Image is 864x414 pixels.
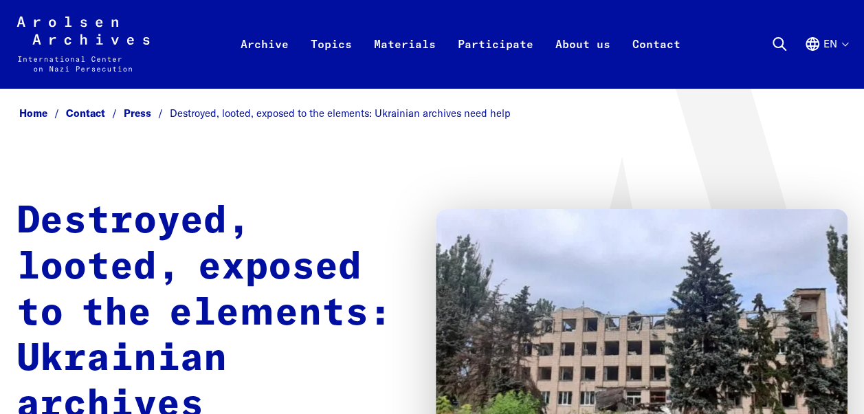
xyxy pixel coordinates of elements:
a: Press [124,107,170,120]
a: Materials [363,33,447,88]
a: Home [19,107,66,120]
nav: Primary [230,17,691,72]
a: Topics [300,33,363,88]
a: Contact [66,107,124,120]
a: About us [544,33,621,88]
a: Contact [621,33,691,88]
a: Participate [447,33,544,88]
span: Destroyed, looted, exposed to the elements: Ukrainian archives need help [170,107,511,120]
a: Archive [230,33,300,88]
nav: Breadcrumb [16,103,848,124]
button: English, language selection [804,36,848,85]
